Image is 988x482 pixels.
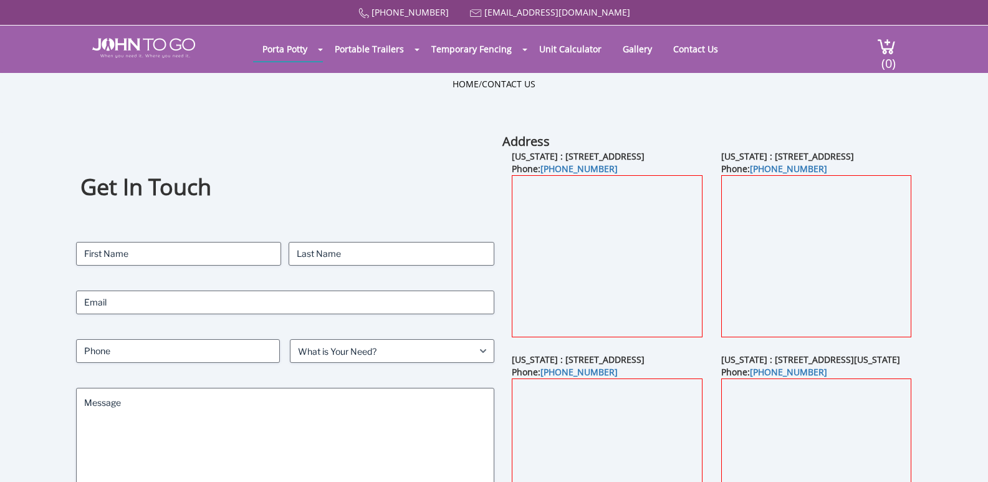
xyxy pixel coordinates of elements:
[750,163,827,175] a: [PHONE_NUMBER]
[721,163,827,175] b: Phone:
[540,163,618,175] a: [PHONE_NUMBER]
[512,354,645,365] b: [US_STATE] : [STREET_ADDRESS]
[80,172,490,203] h1: Get In Touch
[253,37,317,61] a: Porta Potty
[372,6,449,18] a: [PHONE_NUMBER]
[721,354,900,365] b: [US_STATE] : [STREET_ADDRESS][US_STATE]
[721,150,854,162] b: [US_STATE] : [STREET_ADDRESS]
[422,37,521,61] a: Temporary Fencing
[482,78,535,90] a: Contact Us
[512,163,618,175] b: Phone:
[470,9,482,17] img: Mail
[484,6,630,18] a: [EMAIL_ADDRESS][DOMAIN_NAME]
[540,366,618,378] a: [PHONE_NUMBER]
[530,37,611,61] a: Unit Calculator
[358,8,369,19] img: Call
[664,37,727,61] a: Contact Us
[92,38,195,58] img: JOHN to go
[512,366,618,378] b: Phone:
[750,366,827,378] a: [PHONE_NUMBER]
[721,366,827,378] b: Phone:
[877,38,896,55] img: cart a
[325,37,413,61] a: Portable Trailers
[613,37,661,61] a: Gallery
[76,291,494,314] input: Email
[881,45,896,72] span: (0)
[289,242,494,266] input: Last Name
[512,150,645,162] b: [US_STATE] : [STREET_ADDRESS]
[502,133,550,150] b: Address
[76,242,281,266] input: First Name
[76,339,280,363] input: Phone
[453,78,535,90] ul: /
[453,78,479,90] a: Home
